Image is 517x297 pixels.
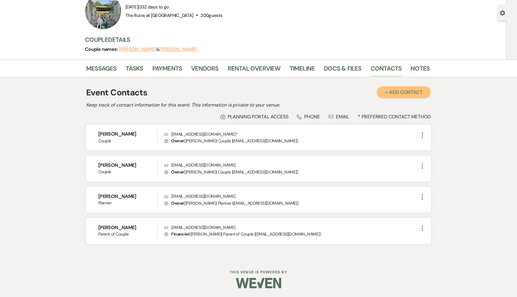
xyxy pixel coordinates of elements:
[86,114,431,120] div: * Preferred Contact Method
[164,231,419,237] p: ( [PERSON_NAME] | Parent of Couple | [EMAIL_ADDRESS][DOMAIN_NAME] )
[86,64,117,77] a: Messages
[164,131,419,137] p: [EMAIL_ADDRESS][DOMAIN_NAME] *
[171,231,189,237] span: Financier
[228,64,281,77] a: Rental Overview
[86,101,431,109] h2: Keep track of contact information for this event. This information is private to your venue.
[164,224,419,231] p: [EMAIL_ADDRESS][DOMAIN_NAME]
[171,169,184,175] span: Owner
[119,46,197,52] span: &
[329,114,350,120] div: Email
[164,200,419,206] p: ( [PERSON_NAME] | Planner | [EMAIL_ADDRESS][DOMAIN_NAME] )
[171,138,184,144] span: Owner
[297,114,320,120] div: Phone
[98,138,157,144] span: Couple
[126,64,143,77] a: Tasks
[85,46,119,52] span: Couple names:
[371,64,402,77] a: Contacts
[191,64,218,77] a: Vendors
[138,4,169,10] span: |
[324,64,361,77] a: Docs & Files
[98,193,157,200] h6: [PERSON_NAME]
[411,64,430,77] a: Notes
[164,137,419,144] p: ( [PERSON_NAME] | Couple | [EMAIL_ADDRESS][DOMAIN_NAME] )
[171,200,184,206] span: Owner
[98,131,157,137] h6: [PERSON_NAME]
[119,47,156,52] button: [PERSON_NAME]
[159,47,197,52] button: [PERSON_NAME]
[98,169,157,175] span: Couple
[500,10,505,15] button: Open lead details
[164,162,419,168] p: [EMAIL_ADDRESS][DOMAIN_NAME]
[200,12,222,18] span: 200 guests
[377,86,431,98] button: + Add Contact
[98,200,157,206] span: Planner
[164,193,419,200] p: [EMAIL_ADDRESS][DOMAIN_NAME]
[139,4,169,10] span: 332 days to go
[125,12,193,18] span: The Ruins at [GEOGRAPHIC_DATA]
[236,272,281,294] img: Weven Logo
[152,64,182,77] a: Payments
[85,35,424,44] h3: Couple Details
[98,231,157,237] span: Parent of Couple
[220,114,288,120] div: Planning Portal Access
[164,169,419,175] p: ( [PERSON_NAME] | Couple | [EMAIL_ADDRESS][DOMAIN_NAME] )
[98,162,157,169] h6: [PERSON_NAME]
[290,64,315,77] a: Timeline
[125,4,169,10] span: [DATE]
[86,86,147,99] h1: Event Contacts
[98,224,157,231] h6: [PERSON_NAME]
